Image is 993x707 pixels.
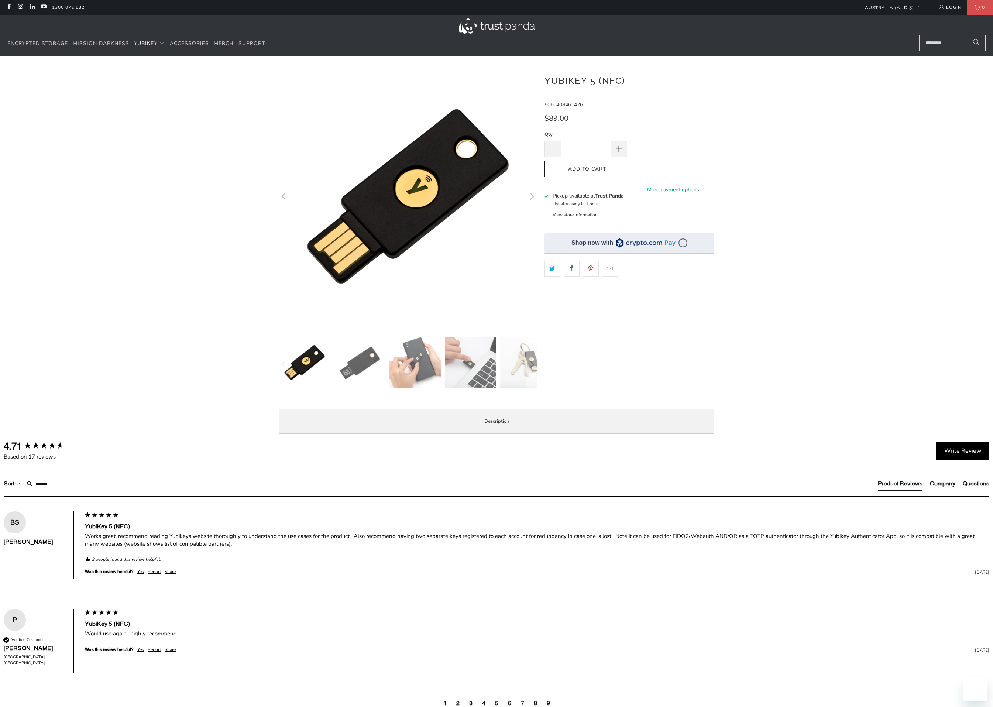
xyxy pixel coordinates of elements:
[279,409,714,434] label: Description
[179,569,989,576] div: [DATE]
[4,440,22,453] div: 4.71
[73,35,129,52] a: Mission Darkness
[552,166,622,172] span: Add to Cart
[6,4,12,10] a: Trust Panda Australia on Facebook
[279,67,537,326] a: YubiKey 5 (NFC) - Trust Panda
[553,192,624,200] h3: Pickup available at
[214,40,234,47] span: Merch
[84,609,119,618] div: 5 star rating
[52,3,85,11] a: 1300 072 632
[4,538,66,546] div: [PERSON_NAME]
[564,261,580,277] a: Share this on Facebook
[238,40,265,47] span: Support
[148,569,161,575] div: Report
[4,517,26,528] div: BS
[544,261,560,277] a: Share this on Twitter
[553,212,598,218] button: View store information
[24,441,64,451] div: 4.71 star rating
[544,113,568,123] span: $89.00
[500,337,552,388] img: YubiKey 5 (NFC) - Trust Panda
[4,440,81,453] div: Overall product rating out of 5: 4.71
[92,556,161,563] em: 3 people found this review helpful.
[7,35,265,52] nav: Translation missing: en.navigation.header.main_nav
[165,646,176,653] div: Share
[445,337,496,388] img: YubiKey 5 (NFC) - Trust Panda
[632,186,714,194] a: More payment options
[11,637,44,642] div: Verified Customer
[459,18,535,34] img: Trust Panda Australia
[544,161,629,178] button: Add to Cart
[4,453,81,461] div: Based on 17 reviews
[930,480,955,488] div: Company
[936,442,989,460] div: Write Review
[137,569,144,575] div: Yes
[85,569,134,575] div: Was this review helpful?
[4,654,66,666] div: [GEOGRAPHIC_DATA], [GEOGRAPHIC_DATA]
[4,614,26,625] div: P
[137,646,144,653] div: Yes
[526,67,537,326] button: Next
[84,511,119,520] div: 5 star rating
[85,646,134,653] div: Was this review helpful?
[279,337,330,388] img: YubiKey 5 (NFC) - Trust Panda
[583,261,599,277] a: Share this on Pinterest
[334,337,386,388] img: YubiKey 5 (NFC) - Trust Panda
[389,337,441,388] img: YubiKey 5 (NFC) - Trust Panda
[963,480,989,488] div: Questions
[602,261,618,277] a: Email this to a friend
[214,35,234,52] a: Merch
[179,647,989,653] div: [DATE]
[526,337,537,392] button: Next
[7,40,68,47] span: Encrypted Storage
[134,35,165,52] summary: YubiKey
[85,532,989,548] div: Works great, recommend reading Yubikeys website thoroughly to understand the use cases for the pr...
[938,3,962,11] a: Login
[238,35,265,52] a: Support
[85,630,989,638] div: Would use again -highly recommend.
[571,239,613,247] div: Shop now with
[544,130,627,138] label: Qty
[134,40,157,47] span: YubiKey
[878,480,922,488] div: Product Reviews
[85,620,989,628] div: YubiKey 5 (NFC)
[919,35,986,51] input: Search...
[878,480,989,494] div: Reviews Tabs
[24,477,83,491] input: Search
[4,480,20,488] div: Sort
[17,4,23,10] a: Trust Panda Australia on Instagram
[544,101,583,108] span: 5060408461426
[967,35,986,51] button: Search
[963,677,987,701] iframe: Button to launch messaging window
[553,201,599,207] small: Usually ready in 1 hour
[170,35,209,52] a: Accessories
[165,569,176,575] div: Share
[29,4,35,10] a: Trust Panda Australia on LinkedIn
[278,337,290,392] button: Previous
[4,644,66,652] div: [PERSON_NAME]
[544,73,714,87] h1: YubiKey 5 (NFC)
[595,192,624,199] b: Trust Panda
[148,646,161,653] div: Report
[85,522,989,531] div: YubiKey 5 (NFC)
[40,4,47,10] a: Trust Panda Australia on YouTube
[170,40,209,47] span: Accessories
[7,35,68,52] a: Encrypted Storage
[278,67,290,326] button: Previous
[73,40,129,47] span: Mission Darkness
